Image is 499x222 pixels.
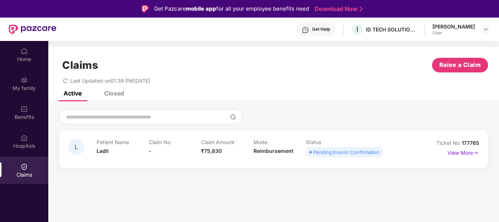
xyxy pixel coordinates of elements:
div: User [432,30,475,36]
a: Download Now [315,5,360,13]
div: [PERSON_NAME] [432,23,475,30]
img: svg+xml;base64,PHN2ZyBpZD0iU2VhcmNoLTMyeDMyIiB4bWxucz0iaHR0cDovL3d3dy53My5vcmcvMjAwMC9zdmciIHdpZH... [230,114,236,120]
button: Raise a Claim [432,58,488,72]
div: Pending Insurer Confirmation [313,148,379,156]
p: Claim No [149,139,201,145]
img: svg+xml;base64,PHN2ZyBpZD0iSGVscC0zMngzMiIgeG1sbnM9Imh0dHA6Ly93d3cudzMub3JnLzIwMDAvc3ZnIiB3aWR0aD... [302,26,309,34]
div: Closed [104,90,124,97]
img: svg+xml;base64,PHN2ZyBpZD0iRHJvcGRvd24tMzJ4MzIiIHhtbG5zPSJodHRwOi8vd3d3LnczLm9yZy8yMDAwL3N2ZyIgd2... [483,26,489,32]
p: Patient Name [97,139,149,145]
img: svg+xml;base64,PHN2ZyBpZD0iSG9tZSIgeG1sbnM9Imh0dHA6Ly93d3cudzMub3JnLzIwMDAvc3ZnIiB3aWR0aD0iMjAiIG... [20,48,28,55]
span: 177765 [462,140,479,146]
img: svg+xml;base64,PHN2ZyB3aWR0aD0iMjAiIGhlaWdodD0iMjAiIHZpZXdCb3g9IjAgMCAyMCAyMCIgZmlsbD0ibm9uZSIgeG... [20,76,28,84]
p: Mode [254,139,306,145]
span: redo [63,78,68,84]
span: Ticket No [436,140,462,146]
img: svg+xml;base64,PHN2ZyBpZD0iSG9zcGl0YWxzIiB4bWxucz0iaHR0cDovL3d3dy53My5vcmcvMjAwMC9zdmciIHdpZHRoPS... [20,134,28,142]
img: svg+xml;base64,PHN2ZyBpZD0iQ2xhaW0iIHhtbG5zPSJodHRwOi8vd3d3LnczLm9yZy8yMDAwL3N2ZyIgd2lkdGg9IjIwIi... [20,163,28,170]
span: Raise a Claim [439,60,481,69]
div: Get Help [312,26,330,32]
img: New Pazcare Logo [9,25,56,34]
h1: Claims [62,59,98,71]
div: Get Pazcare for all your employee benefits need [154,4,309,13]
span: Last Updated on 01:39 PM[DATE] [70,78,150,84]
p: Claim Amount [201,139,254,145]
p: View More [447,147,479,157]
div: Active [64,90,82,97]
span: L [75,144,78,150]
img: Logo [142,5,149,12]
span: I [356,25,358,34]
img: Stroke [360,5,363,13]
span: - [149,148,151,154]
span: Ladli [97,148,109,154]
strong: mobile app [186,5,216,12]
img: svg+xml;base64,PHN2ZyBpZD0iQmVuZWZpdHMiIHhtbG5zPSJodHRwOi8vd3d3LnczLm9yZy8yMDAwL3N2ZyIgd2lkdGg9Ij... [20,105,28,113]
span: ₹75,830 [201,148,222,154]
span: Reimbursement [254,148,293,154]
p: Status [306,139,358,145]
img: svg+xml;base64,PHN2ZyB4bWxucz0iaHR0cDovL3d3dy53My5vcmcvMjAwMC9zdmciIHdpZHRoPSIxNyIgaGVpZ2h0PSIxNy... [473,149,479,157]
div: ID TECH SOLUTIONS PVT LTD [366,26,417,33]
